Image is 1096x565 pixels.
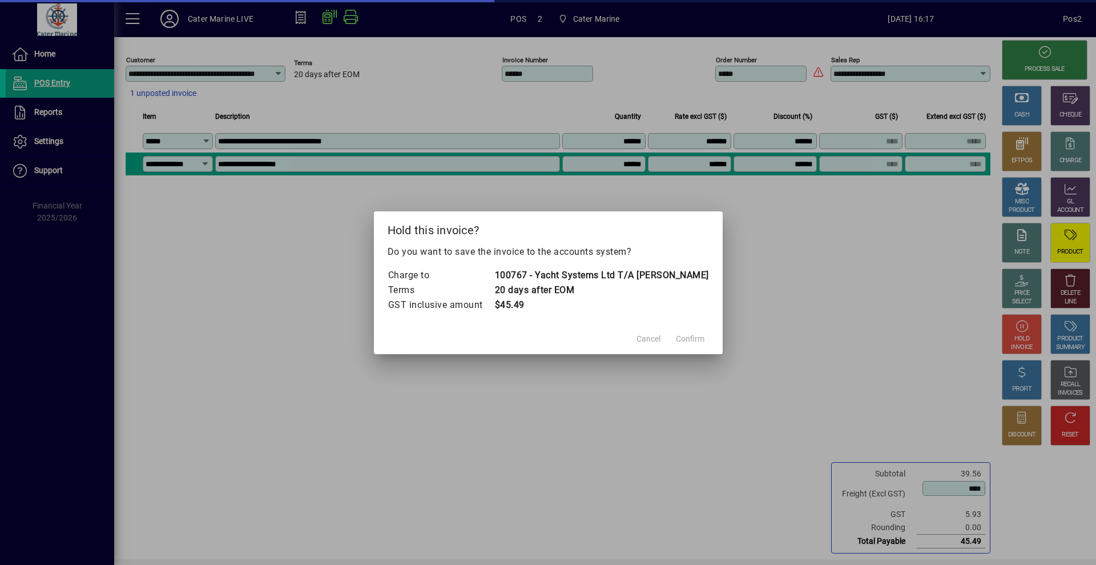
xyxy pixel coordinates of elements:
[388,268,494,283] td: Charge to
[388,283,494,298] td: Terms
[388,298,494,312] td: GST inclusive amount
[494,298,709,312] td: $45.49
[494,268,709,283] td: 100767 - Yacht Systems Ltd T/A [PERSON_NAME]
[494,283,709,298] td: 20 days after EOM
[374,211,723,245] h2: Hold this invoice?
[388,245,709,259] p: Do you want to save the invoice to the accounts system?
